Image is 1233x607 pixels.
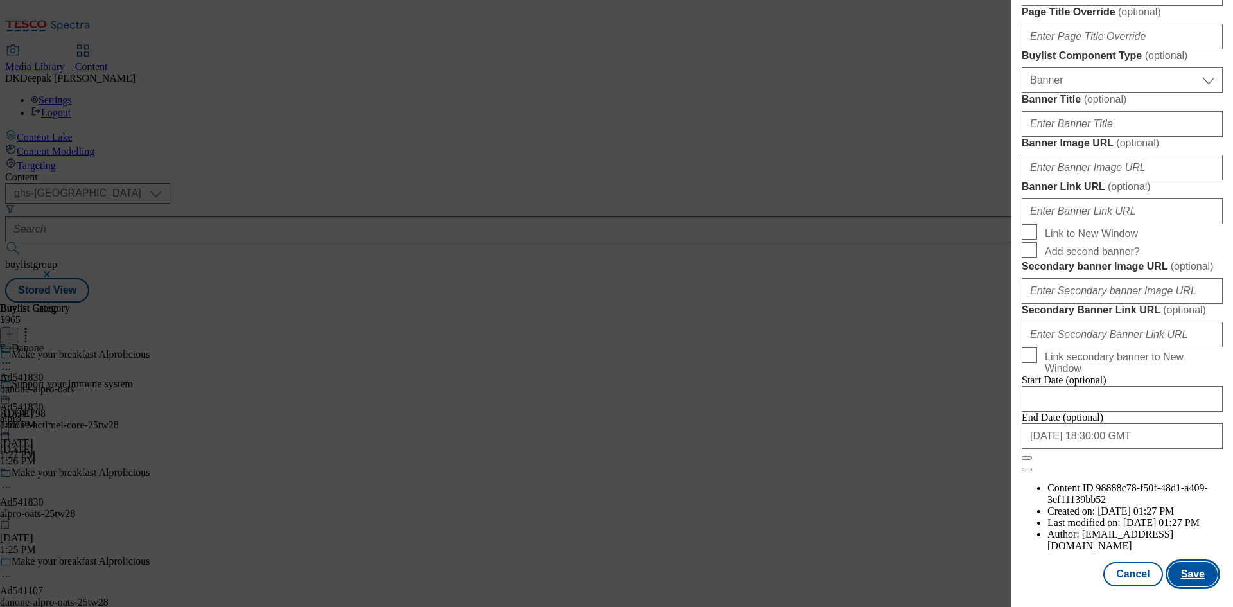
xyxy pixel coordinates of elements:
button: Save [1168,562,1218,586]
span: [EMAIL_ADDRESS][DOMAIN_NAME] [1047,529,1173,551]
button: Close [1022,456,1032,460]
span: ( optional ) [1116,137,1159,148]
span: Link to New Window [1045,228,1138,240]
li: Author: [1047,529,1223,552]
span: [DATE] 01:27 PM [1123,517,1200,528]
span: ( optional ) [1084,94,1127,105]
button: Cancel [1103,562,1162,586]
label: Banner Image URL [1022,137,1223,150]
span: Add second banner? [1045,246,1140,258]
li: Created on: [1047,506,1223,517]
li: Last modified on: [1047,517,1223,529]
input: Enter Banner Title [1022,111,1223,137]
input: Enter Secondary banner Image URL [1022,278,1223,304]
span: ( optional ) [1118,6,1161,17]
span: ( optional ) [1108,181,1151,192]
label: Banner Title [1022,93,1223,106]
input: Enter Secondary Banner Link URL [1022,322,1223,347]
input: Enter Banner Image URL [1022,155,1223,180]
span: Start Date (optional) [1022,374,1106,385]
li: Content ID [1047,482,1223,506]
span: ( optional ) [1171,261,1214,272]
input: Enter Banner Link URL [1022,198,1223,224]
label: Buylist Component Type [1022,49,1223,62]
label: Secondary banner Image URL [1022,260,1223,273]
span: 98888c78-f50f-48d1-a409-3ef11139bb52 [1047,482,1208,505]
label: Banner Link URL [1022,180,1223,193]
span: Link secondary banner to New Window [1045,351,1218,374]
input: Enter Date [1022,386,1223,412]
label: Secondary Banner Link URL [1022,304,1223,317]
span: End Date (optional) [1022,412,1103,423]
label: Page Title Override [1022,6,1223,19]
span: [DATE] 01:27 PM [1097,506,1174,516]
input: Enter Page Title Override [1022,24,1223,49]
span: ( optional ) [1163,304,1206,315]
span: ( optional ) [1145,50,1188,61]
input: Enter Date [1022,423,1223,449]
